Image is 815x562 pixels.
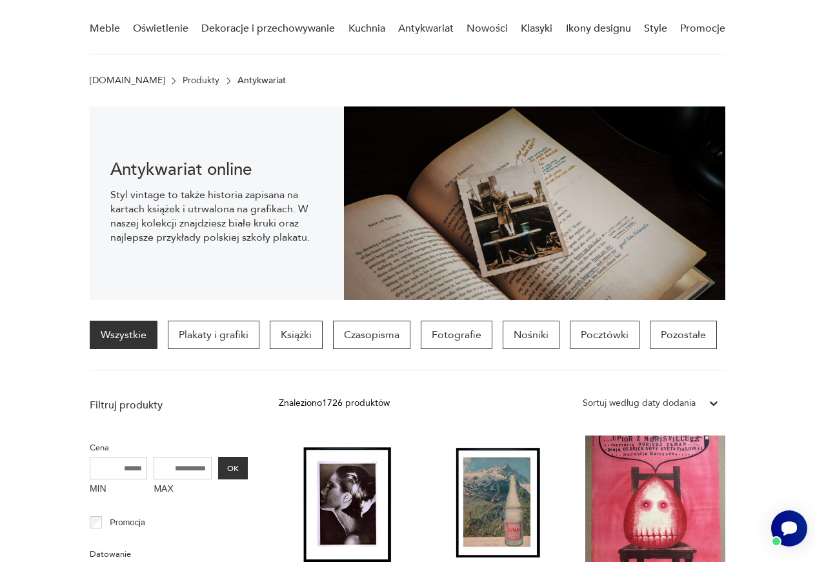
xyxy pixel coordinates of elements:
a: Nowości [467,4,508,54]
a: Oświetlenie [133,4,188,54]
a: Pozostałe [650,321,717,349]
div: Znaleziono 1726 produktów [279,396,390,410]
p: Datowanie [90,547,248,561]
p: Promocja [110,516,145,530]
a: Pocztówki [570,321,639,349]
a: Książki [270,321,323,349]
button: OK [218,457,248,479]
a: Dekoracje i przechowywanie [201,4,335,54]
a: Nośniki [503,321,559,349]
a: [DOMAIN_NAME] [90,75,165,86]
a: Klasyki [521,4,552,54]
img: c8a9187830f37f141118a59c8d49ce82.jpg [344,106,725,300]
p: Styl vintage to także historia zapisana na kartach książek i utrwalona na grafikach. W naszej kol... [110,188,323,245]
div: Sortuj według daty dodania [583,396,696,410]
a: Plakaty i grafiki [168,321,259,349]
a: Kuchnia [348,4,385,54]
label: MAX [154,479,212,500]
a: Antykwariat [398,4,454,54]
a: Promocje [680,4,725,54]
a: Produkty [183,75,219,86]
p: Cena [90,441,248,455]
a: Meble [90,4,120,54]
a: Wszystkie [90,321,157,349]
a: Ikony designu [566,4,631,54]
a: Fotografie [421,321,492,349]
a: Style [644,4,667,54]
iframe: Smartsupp widget button [771,510,807,547]
p: Filtruj produkty [90,398,248,412]
label: MIN [90,479,148,500]
h1: Antykwariat online [110,162,323,177]
p: Antykwariat [237,75,286,86]
a: Czasopisma [333,321,410,349]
